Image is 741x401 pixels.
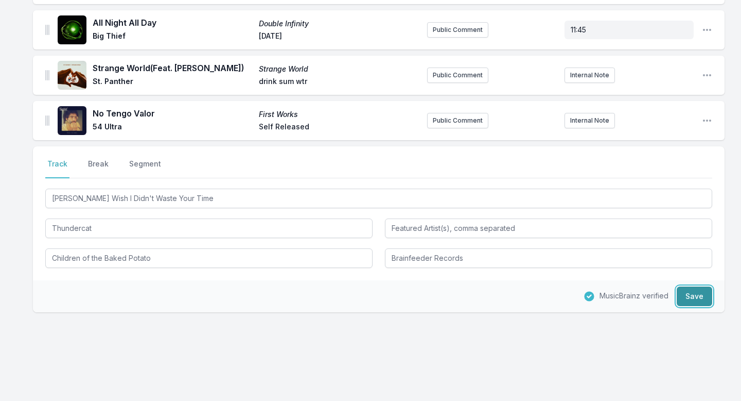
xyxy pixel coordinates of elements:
button: Internal Note [564,68,615,83]
img: First Works [58,106,86,135]
span: First Works [259,109,419,120]
span: No Tengo Valor [93,107,253,120]
span: Self Released [259,122,419,134]
img: Double Infinity [58,15,86,44]
span: Strange World [259,64,419,74]
button: Public Comment [427,68,488,83]
span: Strange World (Feat. [PERSON_NAME]) [93,62,253,74]
span: 54 Ultra [93,122,253,134]
button: Open playlist item options [702,115,712,126]
input: Featured Artist(s), comma separated [385,219,712,238]
button: Track [45,159,69,178]
img: Drag Handle [45,25,49,35]
span: [DATE] [259,31,419,43]
img: Drag Handle [45,115,49,126]
button: Open playlist item options [702,25,712,35]
button: Internal Note [564,113,615,128]
img: Drag Handle [45,70,49,80]
span: Big Thief [93,31,253,43]
input: Record Label [385,248,712,268]
span: All Night All Day [93,16,253,29]
span: MusicBrainz verified [599,291,668,300]
button: Open playlist item options [702,70,712,80]
button: Public Comment [427,22,488,38]
span: Double Infinity [259,19,419,29]
input: Track Title [45,189,712,208]
button: Save [677,287,712,306]
span: 11:45 [571,25,586,34]
button: Public Comment [427,113,488,128]
span: drink sum wtr [259,76,419,89]
input: Artist [45,219,373,238]
img: Strange World [58,61,86,90]
span: St. Panther [93,76,253,89]
button: Break [86,159,111,178]
input: Album Title [45,248,373,268]
button: Segment [127,159,163,178]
